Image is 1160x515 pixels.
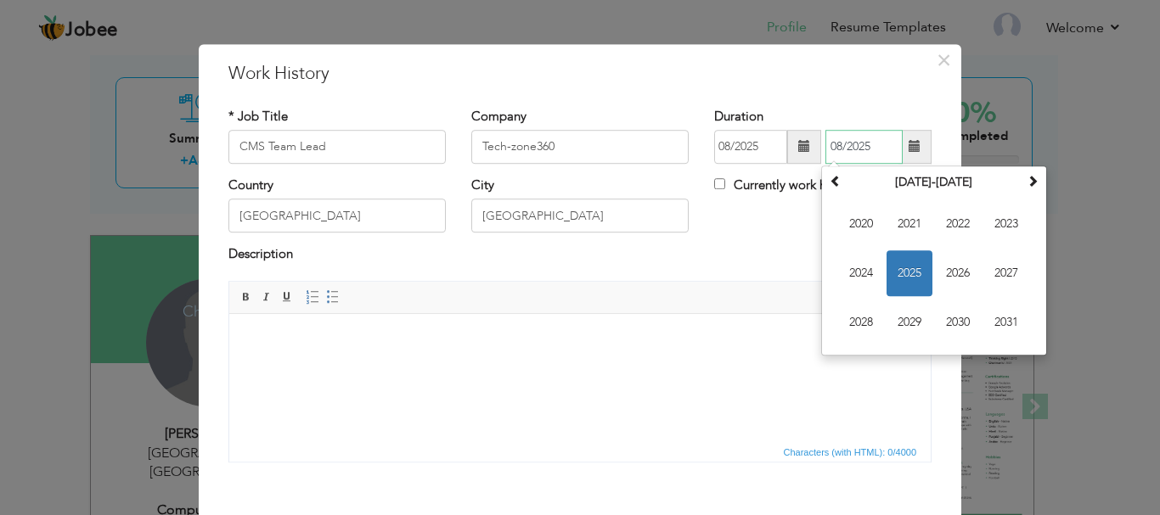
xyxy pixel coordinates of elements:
span: 2026 [935,250,981,296]
span: 2029 [887,299,932,345]
span: 2027 [983,250,1029,296]
span: 2025 [887,250,932,296]
span: 2022 [935,201,981,247]
span: 2030 [935,299,981,345]
a: Insert/Remove Numbered List [303,288,322,306]
button: Close [930,47,957,74]
a: Italic [257,288,276,306]
span: 2020 [838,201,884,247]
a: Bold [237,288,256,306]
span: Next Decade [1027,175,1039,187]
span: 2023 [983,201,1029,247]
label: Description [228,246,293,264]
h3: Work History [228,61,932,87]
div: Statistics [780,445,922,460]
label: Duration [714,108,763,126]
input: From [714,130,787,164]
label: Company [471,108,527,126]
span: × [937,45,951,76]
span: Previous Decade [830,175,842,187]
span: 2021 [887,201,932,247]
span: 2031 [983,299,1029,345]
label: Country [228,176,273,194]
input: Currently work here [714,178,725,189]
label: Currently work here [714,176,844,194]
th: Select Decade [846,170,1022,195]
span: 2024 [838,250,884,296]
span: Characters (with HTML): 0/4000 [780,445,921,460]
label: * Job Title [228,108,288,126]
iframe: Rich Text Editor, workEditor [229,314,931,441]
input: Present [825,130,903,164]
a: Insert/Remove Bulleted List [324,288,342,306]
span: 2028 [838,299,884,345]
label: City [471,176,494,194]
a: Underline [278,288,296,306]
